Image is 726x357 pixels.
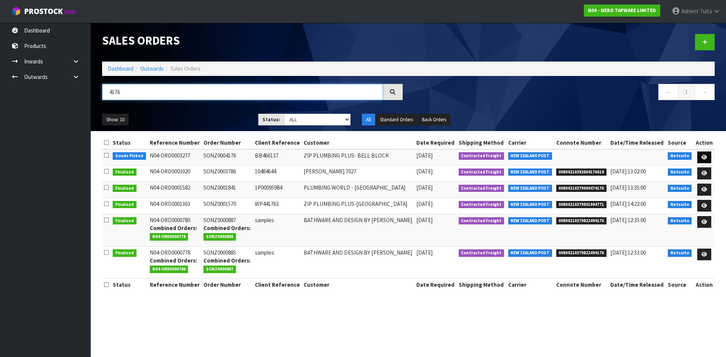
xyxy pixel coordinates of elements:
[556,185,607,192] span: 00894210379909474176
[508,217,552,225] span: NEW ZEALAND POST
[556,201,607,209] span: 00894210379901994771
[668,201,692,209] span: Netsuite
[610,200,646,207] span: [DATE] 14:22:00
[459,185,504,192] span: Contracted Freight
[610,249,646,256] span: [DATE] 12:33:00
[202,279,253,291] th: Order Number
[362,114,375,126] button: All
[203,224,251,232] strong: Combined Orders:
[508,168,552,176] span: NEW ZEALAND POST
[262,116,280,123] strong: Status:
[556,168,607,176] span: 00894210392604176619
[694,137,715,149] th: Action
[610,184,646,191] span: [DATE] 13:35:00
[668,168,692,176] span: Netsuite
[102,84,383,100] input: Search sales orders
[608,137,666,149] th: Date/Time Released
[459,168,504,176] span: Contracted Freight
[508,201,552,209] span: NEW ZEALAND POST
[253,279,302,291] th: Client Reference
[111,137,148,149] th: Status
[610,216,646,224] span: [DATE] 12:35:00
[700,8,712,15] span: Tuita
[457,279,506,291] th: Shipping Method
[253,198,302,214] td: WP441763
[64,8,76,15] small: WMS
[150,266,188,273] span: N04-ORD0000780
[695,84,715,100] a: →
[102,114,129,126] button: Show: 10
[668,152,692,160] span: Netsuite
[418,114,450,126] button: Back Orders
[140,65,164,72] a: Outwards
[148,214,202,246] td: N04-ORD0000780
[508,185,552,192] span: NEW ZEALAND POST
[113,185,137,192] span: Finalised
[694,279,715,291] th: Action
[414,84,715,102] nav: Page navigation
[171,65,200,72] span: Sales Orders
[678,84,695,100] a: 1
[508,249,552,257] span: NEW ZEALAND POST
[416,249,433,256] span: [DATE]
[102,34,403,47] h1: Sales Orders
[253,165,302,182] td: 10484644
[203,266,236,273] span: SONZ0000887
[253,182,302,198] td: 1P00095984
[666,137,694,149] th: Source
[681,8,699,15] span: Adrient
[150,224,197,232] strong: Combined Orders:
[113,168,137,176] span: Finalised
[302,214,414,246] td: BATHWARE AND DESIGN BY [PERSON_NAME]
[584,5,660,17] a: N04 - NERO TAPWARE LIMITED
[376,114,417,126] button: Standard Orders
[202,246,253,279] td: SONZ0000885
[588,7,656,14] strong: N04 - NERO TAPWARE LIMITED
[608,279,666,291] th: Date/Time Released
[457,137,506,149] th: Shipping Method
[610,168,646,175] span: [DATE] 13:02:00
[108,65,133,72] a: Dashboard
[113,249,137,257] span: Finalised
[554,279,609,291] th: Connote Number
[202,137,253,149] th: Order Number
[203,233,236,241] span: SONZ0000885
[150,233,188,241] span: N04-ORD0000778
[24,6,63,16] span: ProStock
[459,217,504,225] span: Contracted Freight
[459,201,504,209] span: Contracted Freight
[148,165,202,182] td: N04-ORD0003020
[148,182,202,198] td: N04-ORD0001582
[202,214,253,246] td: SONZ0000887
[111,279,148,291] th: Status
[506,137,554,149] th: Carrier
[302,165,414,182] td: [PERSON_NAME] 7027
[113,201,137,209] span: Finalised
[148,149,202,165] td: N04-ORD0003277
[253,149,302,165] td: BB466137
[416,200,433,207] span: [DATE]
[658,84,678,100] a: ←
[414,279,456,291] th: Date Required
[150,257,197,264] strong: Combined Orders:
[556,249,607,257] span: 00894210379822494176
[253,246,302,279] td: samples
[668,185,692,192] span: Netsuite
[302,279,414,291] th: Customer
[459,152,504,160] span: Contracted Freight
[148,246,202,279] td: N04-ORD0000778
[416,168,433,175] span: [DATE]
[253,214,302,246] td: samples
[203,257,251,264] strong: Combined Orders:
[148,137,202,149] th: Reference Number
[416,152,433,159] span: [DATE]
[11,6,21,16] img: cube-alt.png
[508,152,552,160] span: NEW ZEALAND POST
[668,217,692,225] span: Netsuite
[668,249,692,257] span: Netsuite
[113,152,146,160] span: Goods Picked
[113,217,137,225] span: Finalised
[302,137,414,149] th: Customer
[202,182,253,198] td: SONZ0001841
[148,279,202,291] th: Reference Number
